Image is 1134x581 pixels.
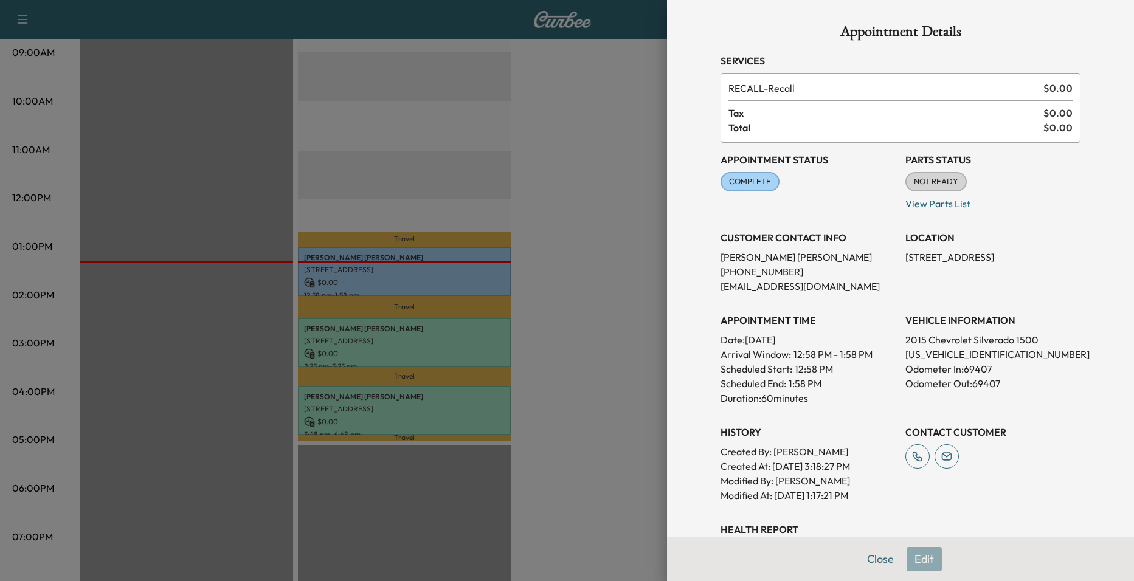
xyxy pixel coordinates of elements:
[721,264,896,279] p: [PHONE_NUMBER]
[728,106,1043,120] span: Tax
[721,522,1080,537] h3: Health Report
[859,547,902,571] button: Close
[721,332,896,347] p: Date: [DATE]
[795,362,833,376] p: 12:58 PM
[905,425,1080,439] h3: CONTACT CUSTOMER
[721,313,896,328] h3: APPOINTMENT TIME
[721,488,896,503] p: Modified At : [DATE] 1:17:21 PM
[905,332,1080,347] p: 2015 Chevrolet Silverado 1500
[721,250,896,264] p: [PERSON_NAME] [PERSON_NAME]
[793,347,873,362] span: 12:58 PM - 1:58 PM
[905,362,1080,376] p: Odometer In: 69407
[722,176,778,188] span: COMPLETE
[721,53,1080,68] h3: Services
[905,230,1080,245] h3: LOCATION
[905,250,1080,264] p: [STREET_ADDRESS]
[789,376,821,391] p: 1:58 PM
[728,81,1039,95] span: Recall
[721,279,896,294] p: [EMAIL_ADDRESS][DOMAIN_NAME]
[721,153,896,167] h3: Appointment Status
[721,473,896,488] p: Modified By : [PERSON_NAME]
[721,230,896,245] h3: CUSTOMER CONTACT INFO
[905,153,1080,167] h3: Parts Status
[721,376,786,391] p: Scheduled End:
[1043,106,1073,120] span: $ 0.00
[721,24,1080,44] h1: Appointment Details
[905,347,1080,362] p: [US_VEHICLE_IDENTIFICATION_NUMBER]
[1043,120,1073,135] span: $ 0.00
[905,376,1080,391] p: Odometer Out: 69407
[721,459,896,473] p: Created At : [DATE] 3:18:27 PM
[728,120,1043,135] span: Total
[721,347,896,362] p: Arrival Window:
[905,313,1080,328] h3: VEHICLE INFORMATION
[721,444,896,459] p: Created By : [PERSON_NAME]
[721,425,896,439] h3: History
[907,176,966,188] span: NOT READY
[905,191,1080,211] p: View Parts List
[721,391,896,405] p: Duration: 60 minutes
[1043,81,1073,95] span: $ 0.00
[721,362,792,376] p: Scheduled Start:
